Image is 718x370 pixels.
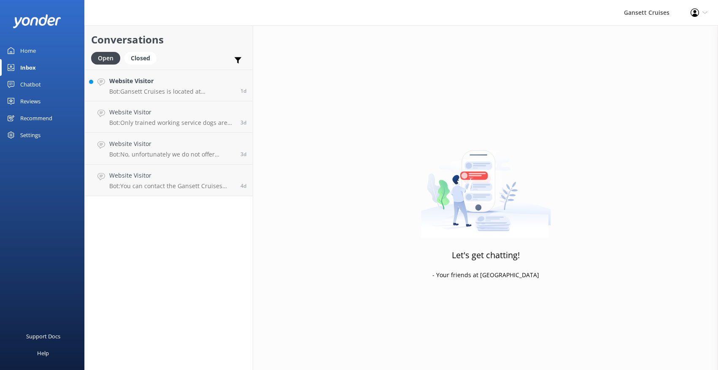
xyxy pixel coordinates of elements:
span: Sep 30 2025 08:28pm (UTC -04:00) America/New_York [240,119,246,126]
h4: Website Visitor [109,76,234,86]
p: Bot: Gansett Cruises is located at [STREET_ADDRESS][PERSON_NAME]. For directions, click [URL][DOM... [109,88,234,95]
div: Chatbot [20,76,41,93]
a: Website VisitorBot:Only trained working service dogs are allowed—no pets, please. Be sure to call... [85,101,253,133]
img: yonder-white-logo.png [13,14,61,28]
div: Open [91,52,120,65]
p: - Your friends at [GEOGRAPHIC_DATA] [432,270,539,280]
img: artwork of a man stealing a conversation from at giant smartphone [421,132,551,238]
div: Help [37,345,49,362]
div: Closed [124,52,157,65]
div: Recommend [20,110,52,127]
a: Closed [124,53,161,62]
a: Website VisitorBot:You can contact the Gansett Cruises team at 401.619.1300, or by emailing [EMAI... [85,165,253,196]
a: Website VisitorBot:Gansett Cruises is located at [STREET_ADDRESS][PERSON_NAME]. For directions, c... [85,70,253,101]
h2: Conversations [91,32,246,48]
div: Support Docs [26,328,60,345]
h4: Website Visitor [109,139,234,149]
div: Home [20,42,36,59]
h4: Website Visitor [109,108,234,117]
a: Open [91,53,124,62]
a: Website VisitorBot:No, unfortunately we do not offer dinner cruises at this time.3d [85,133,253,165]
p: Bot: You can contact the Gansett Cruises team at 401.619.1300, or by emailing [EMAIL_ADDRESS][DOM... [109,182,234,190]
div: Settings [20,127,40,143]
p: Bot: No, unfortunately we do not offer dinner cruises at this time. [109,151,234,158]
div: Inbox [20,59,36,76]
p: Bot: Only trained working service dogs are allowed—no pets, please. Be sure to call ahead to rese... [109,119,234,127]
span: Sep 30 2025 07:51pm (UTC -04:00) America/New_York [240,151,246,158]
span: Sep 30 2025 11:07am (UTC -04:00) America/New_York [240,182,246,189]
span: Oct 02 2025 03:43pm (UTC -04:00) America/New_York [240,87,246,95]
div: Reviews [20,93,40,110]
h3: Let's get chatting! [452,248,520,262]
h4: Website Visitor [109,171,234,180]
